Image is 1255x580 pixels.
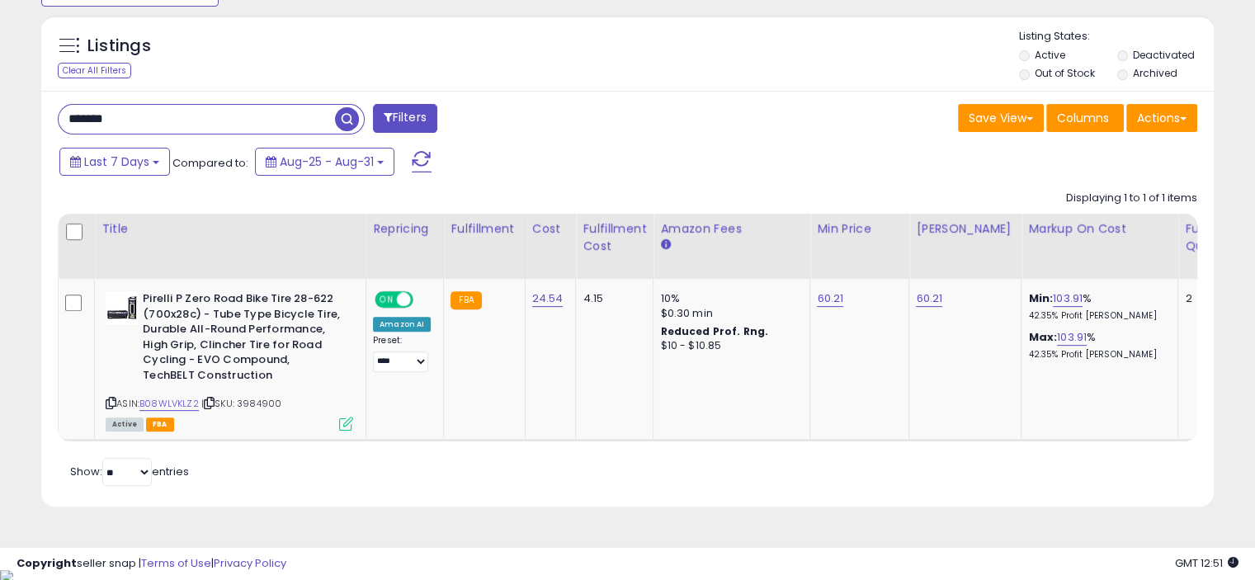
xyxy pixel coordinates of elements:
div: Amazon Fees [660,220,803,238]
a: Privacy Policy [214,555,286,571]
span: OFF [411,293,437,307]
span: | SKU: 3984900 [201,397,281,410]
small: Amazon Fees. [660,238,670,252]
span: Show: entries [70,464,189,479]
button: Actions [1126,104,1197,132]
b: Pirelli P Zero Road Bike Tire 28-622 (700x28c) - Tube Type Bicycle Tire, Durable All-Round Perfor... [143,291,343,387]
div: Min Price [817,220,902,238]
b: Max: [1028,329,1057,345]
div: % [1028,291,1165,322]
div: $10 - $10.85 [660,339,797,353]
label: Deactivated [1132,48,1194,62]
div: Repricing [373,220,436,238]
span: Aug-25 - Aug-31 [280,153,374,170]
img: 41Q6kbs-h5L._SL40_.jpg [106,291,139,324]
h5: Listings [87,35,151,58]
span: All listings currently available for purchase on Amazon [106,417,144,431]
div: $0.30 min [660,306,797,321]
div: Amazon AI [373,317,431,332]
div: Displaying 1 to 1 of 1 items [1066,191,1197,206]
a: 103.91 [1057,329,1087,346]
div: 4.15 [583,291,640,306]
div: seller snap | | [17,556,286,572]
small: FBA [451,291,481,309]
a: 60.21 [916,290,942,307]
div: ASIN: [106,291,353,429]
a: Terms of Use [141,555,211,571]
div: [PERSON_NAME] [916,220,1014,238]
label: Archived [1132,66,1177,80]
a: 103.91 [1053,290,1083,307]
span: Compared to: [172,155,248,171]
span: Columns [1057,110,1109,126]
div: Cost [532,220,569,238]
div: Fulfillable Quantity [1185,220,1242,255]
label: Out of Stock [1035,66,1095,80]
button: Aug-25 - Aug-31 [255,148,394,176]
button: Filters [373,104,437,133]
div: Title [101,220,359,238]
span: 2025-09-8 12:51 GMT [1175,555,1238,571]
a: B08WLVKLZ2 [139,397,199,411]
div: 10% [660,291,797,306]
button: Last 7 Days [59,148,170,176]
div: Fulfillment [451,220,517,238]
span: ON [376,293,397,307]
p: Listing States: [1019,29,1214,45]
div: % [1028,330,1165,361]
button: Save View [958,104,1044,132]
th: The percentage added to the cost of goods (COGS) that forms the calculator for Min & Max prices. [1021,214,1178,279]
div: Clear All Filters [58,63,131,78]
span: FBA [146,417,174,431]
div: Preset: [373,335,431,372]
div: Markup on Cost [1028,220,1171,238]
strong: Copyright [17,555,77,571]
div: Fulfillment Cost [583,220,646,255]
p: 42.35% Profit [PERSON_NAME] [1028,349,1165,361]
button: Columns [1046,104,1124,132]
span: Last 7 Days [84,153,149,170]
label: Active [1035,48,1065,62]
b: Reduced Prof. Rng. [660,324,768,338]
p: 42.35% Profit [PERSON_NAME] [1028,310,1165,322]
div: 2 [1185,291,1236,306]
b: Min: [1028,290,1053,306]
a: 60.21 [817,290,843,307]
a: 24.54 [532,290,564,307]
